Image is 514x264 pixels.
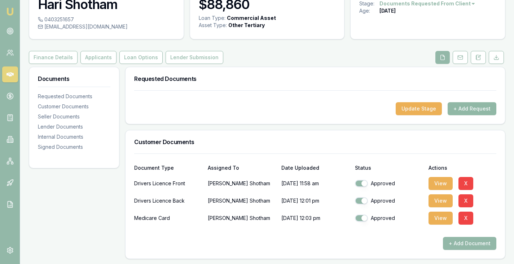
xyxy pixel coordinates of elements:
div: Status [355,165,423,170]
a: Loan Options [118,51,164,64]
button: X [458,177,473,190]
button: Lender Submission [166,51,223,64]
div: Customer Documents [38,103,110,110]
p: [PERSON_NAME] Shotham [208,176,276,191]
div: [EMAIL_ADDRESS][DOMAIN_NAME] [38,23,175,30]
button: + Add Document [443,237,496,250]
h3: Documents [38,76,110,82]
img: emu-icon-u.png [6,7,14,16]
div: 0403251657 [38,16,175,23]
div: Medicare Card [134,211,202,225]
div: Loan Type: [199,14,225,22]
button: Finance Details [29,51,78,64]
div: Age: [359,7,379,14]
a: Applicants [79,51,118,64]
h3: Customer Documents [134,139,496,145]
div: Seller Documents [38,113,110,120]
div: Approved [355,197,423,204]
div: Requested Documents [38,93,110,100]
button: View [429,177,453,190]
p: [DATE] 12:03 pm [281,211,349,225]
div: Asset Type : [199,22,227,29]
button: + Add Request [448,102,496,115]
div: Commercial Asset [227,14,276,22]
button: View [429,212,453,225]
p: [DATE] 11:58 am [281,176,349,191]
button: Update Stage [396,102,442,115]
button: Applicants [80,51,117,64]
div: Actions [429,165,496,170]
div: Approved [355,215,423,222]
div: Drivers Licence Front [134,176,202,191]
a: Finance Details [29,51,79,64]
div: Lender Documents [38,123,110,130]
button: X [458,212,473,225]
button: X [458,194,473,207]
div: Assigned To [208,165,276,170]
div: [DATE] [379,7,396,14]
div: Approved [355,180,423,187]
a: Lender Submission [164,51,225,64]
div: Internal Documents [38,133,110,140]
h3: Requested Documents [134,76,496,82]
p: [DATE] 12:01 pm [281,194,349,208]
p: [PERSON_NAME] Shotham [208,194,276,208]
div: Other Tertiary [228,22,265,29]
button: View [429,194,453,207]
div: Document Type [134,165,202,170]
div: Signed Documents [38,143,110,151]
p: [PERSON_NAME] Shotham [208,211,276,225]
div: Date Uploaded [281,165,349,170]
div: Drivers Licence Back [134,194,202,208]
button: Loan Options [119,51,163,64]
